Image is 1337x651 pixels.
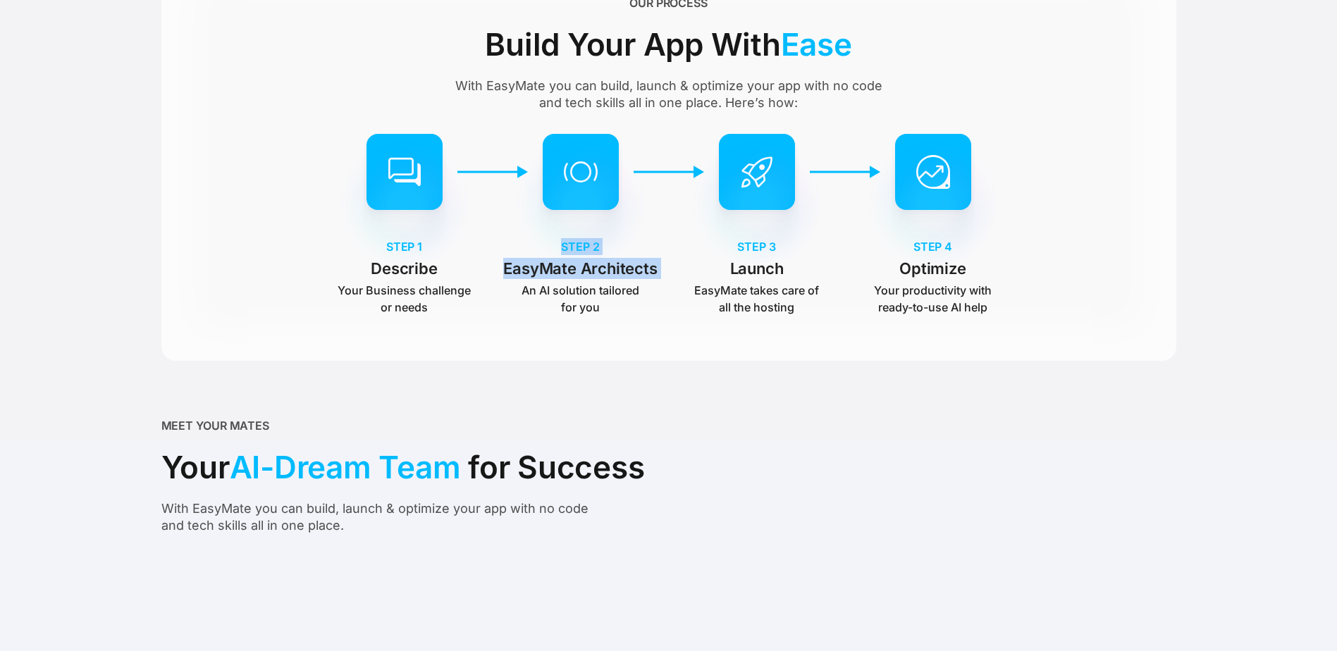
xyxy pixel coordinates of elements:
[485,20,851,69] div: Build Your App With
[230,442,461,492] span: AI-Dream Team
[161,442,645,492] div: Your
[161,417,270,434] div: MEET YOUR MATES
[468,442,644,492] span: for Success
[446,77,892,111] div: With EasyMate you can build, launch & optimize your app with no code and tech skills all in one p...
[161,500,607,534] div: With EasyMate you can build, launch & optimize your app with no code and tech skills all in one p...
[514,282,648,316] p: An AI solution tailored for you
[690,282,824,316] p: EasyMate takes care of all the hosting
[338,282,472,316] p: Your Business challenge or needs
[866,282,1000,316] p: Your productivity with ready-to-use AI help
[781,20,852,69] span: Ease
[503,258,657,279] p: EasyMate Architects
